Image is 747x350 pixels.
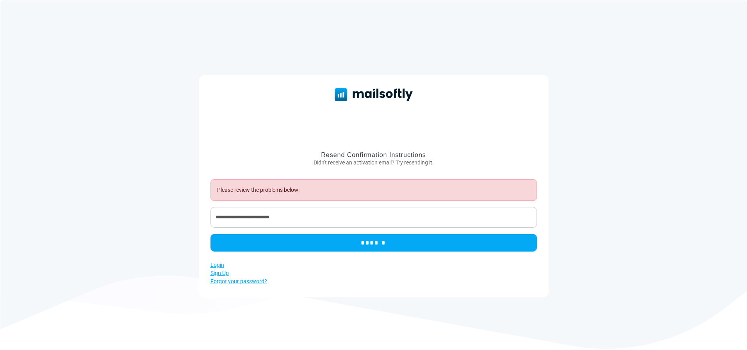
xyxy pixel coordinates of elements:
img: Mailsoftly [335,88,413,101]
a: Sign Up [210,270,229,276]
p: Didn't receive an activation email? Try resending it. [210,159,537,167]
a: Forgot your password? [210,278,267,284]
h3: Resend Confirmation Instructions [210,151,537,159]
a: Login [210,262,224,268]
div: Please review the problems below: [210,179,537,201]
